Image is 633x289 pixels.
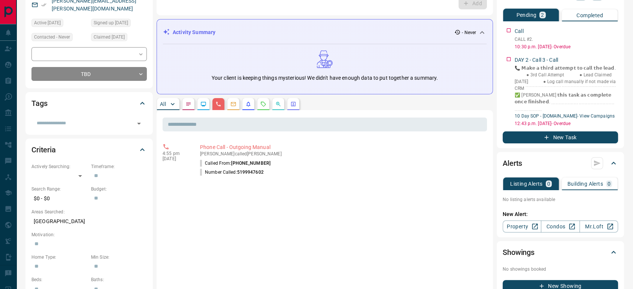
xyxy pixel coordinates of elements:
p: Pending [516,12,536,18]
a: 10 Day SOP - [DOMAIN_NAME]- View Campaigns [515,113,615,119]
div: Tags [31,94,147,112]
p: Call [515,27,524,35]
p: New Alert: [503,210,618,218]
h2: Criteria [31,144,56,156]
svg: Opportunities [275,101,281,107]
div: Activity Summary- Never [163,25,487,39]
p: Budget: [91,186,147,192]
p: CALL #2. [515,36,618,43]
p: 10:30 p.m. [DATE] - Overdue [515,43,618,50]
p: 2 [541,12,544,18]
p: Completed [576,13,603,18]
span: [PHONE_NUMBER] [231,161,270,166]
span: 5199947602 [237,170,264,175]
p: Actively Searching: [31,163,87,170]
div: Fri Mar 08 2024 [31,19,87,29]
span: Active [DATE] [34,19,61,27]
div: Fri Mar 08 2024 [91,33,147,43]
button: Open [134,118,144,129]
p: Beds: [31,276,87,283]
p: Baths: [91,276,147,283]
span: Contacted - Never [34,33,70,41]
p: Areas Searched: [31,209,147,215]
div: Criteria [31,141,147,159]
p: [DATE] [163,156,189,161]
svg: Lead Browsing Activity [200,101,206,107]
button: New Task [503,131,618,143]
h2: Showings [503,246,534,258]
p: 0 [547,181,550,186]
p: Number Called: [200,169,264,176]
p: [PERSON_NAME] called [PERSON_NAME] [200,151,484,156]
svg: Emails [230,101,236,107]
p: DAY 2 - Call 3 - Call [515,56,558,64]
a: Property [503,220,541,232]
p: Home Type: [31,254,87,261]
div: Showings [503,243,618,261]
span: Claimed [DATE] [94,33,125,41]
p: Called From: [200,160,270,167]
p: Min Size: [91,254,147,261]
p: [GEOGRAPHIC_DATA] [31,215,147,228]
svg: Listing Alerts [245,101,251,107]
p: - Never [462,29,476,36]
div: Alerts [503,154,618,172]
p: Motivation: [31,231,147,238]
h2: Tags [31,97,47,109]
svg: Requests [260,101,266,107]
p: 12:43 p.m. [DATE] - Overdue [515,120,618,127]
p: Your client is keeping things mysterious! We didn't have enough data to put together a summary. [212,74,438,82]
p: No showings booked [503,266,618,273]
a: Mr.Loft [579,220,618,232]
p: Timeframe: [91,163,147,170]
p: 4:55 pm [163,151,189,156]
p: Phone Call - Outgoing Manual [200,143,484,151]
p: Building Alerts [567,181,603,186]
svg: Calls [215,101,221,107]
p: Search Range: [31,186,87,192]
div: Fri Mar 08 2024 [91,19,147,29]
div: TBD [31,67,147,81]
p: All [160,101,166,107]
svg: Notes [185,101,191,107]
a: Condos [541,220,579,232]
p: Listing Alerts [510,181,543,186]
p: 📞 𝗠𝗮𝗸𝗲 𝗮 𝘁𝗵𝗶𝗿𝗱 𝗮𝘁𝘁𝗲𝗺𝗽𝘁 𝘁𝗼 𝗰𝗮𝗹𝗹 𝘁𝗵𝗲 𝗹𝗲𝗮𝗱. ‎ ‎ ‎ ‎‎ ‎ ‎ ‎‎ ‎ ‎ ‎‎ ‎ ‎ ‎● 3rd Call Attempt ‎ ‎ ‎ ‎‎ ... [515,65,618,112]
p: $0 - $0 [31,192,87,205]
h2: Alerts [503,157,522,169]
p: 0 [608,181,611,186]
p: No listing alerts available [503,196,618,203]
svg: Email Verified [41,2,46,7]
p: Activity Summary [173,28,215,36]
span: Signed up [DATE] [94,19,128,27]
svg: Agent Actions [290,101,296,107]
